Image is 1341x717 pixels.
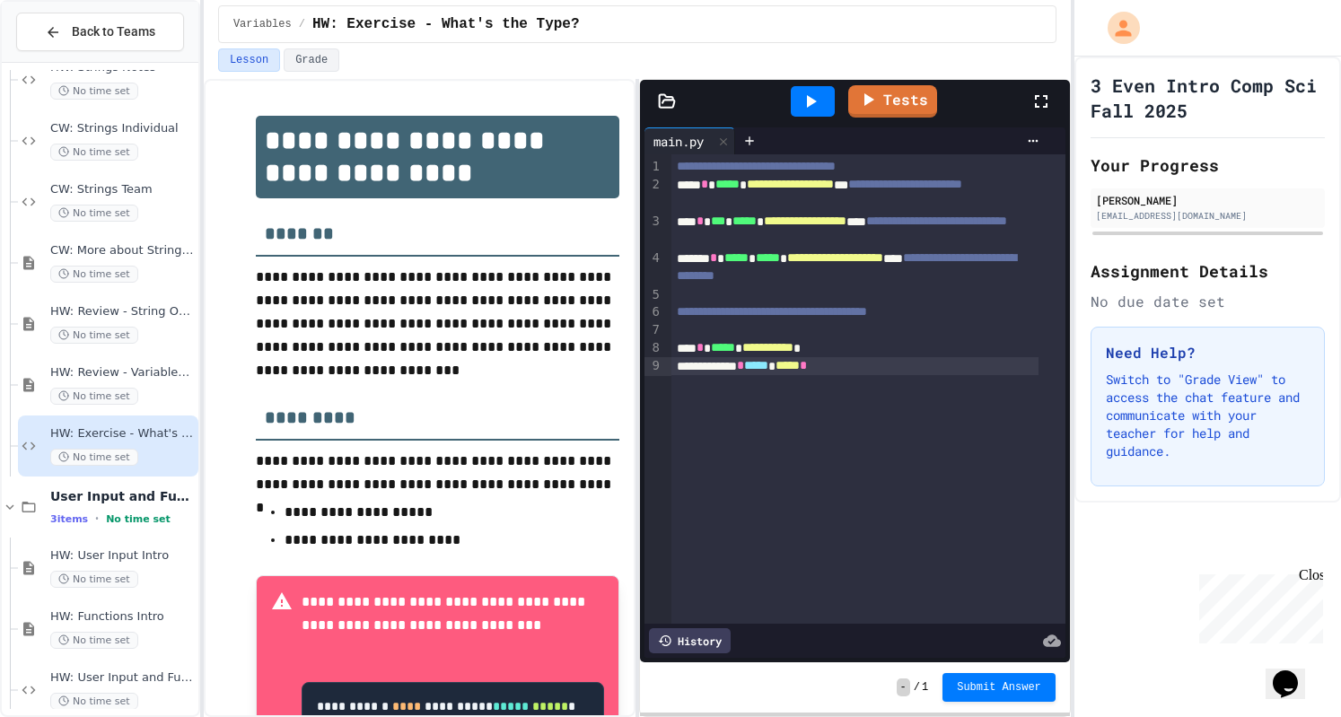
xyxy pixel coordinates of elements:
[50,488,195,504] span: User Input and Functions
[50,693,138,710] span: No time set
[50,144,138,161] span: No time set
[106,513,171,525] span: No time set
[72,22,155,41] span: Back to Teams
[50,426,195,442] span: HW: Exercise - What's the Type?
[922,680,928,695] span: 1
[1266,645,1323,699] iframe: chat widget
[644,176,662,213] div: 2
[1091,153,1325,178] h2: Your Progress
[644,321,662,339] div: 7
[1096,209,1319,223] div: [EMAIL_ADDRESS][DOMAIN_NAME]
[50,571,138,588] span: No time set
[1091,73,1325,123] h1: 3 Even Intro Comp Sci Fall 2025
[1091,258,1325,284] h2: Assignment Details
[914,680,920,695] span: /
[50,243,195,258] span: CW: More about String Operators
[50,83,138,100] span: No time set
[644,158,662,176] div: 1
[1089,7,1144,48] div: My Account
[312,13,580,35] span: HW: Exercise - What's the Type?
[50,632,138,649] span: No time set
[284,48,339,72] button: Grade
[95,512,99,526] span: •
[644,339,662,357] div: 8
[50,388,138,405] span: No time set
[644,286,662,304] div: 5
[957,680,1041,695] span: Submit Answer
[644,357,662,375] div: 9
[1096,192,1319,208] div: [PERSON_NAME]
[50,327,138,344] span: No time set
[644,303,662,321] div: 6
[50,609,195,625] span: HW: Functions Intro
[897,678,910,696] span: -
[50,670,195,686] span: HW: User Input and Functions
[50,182,195,197] span: CW: Strings Team
[848,85,937,118] a: Tests
[50,548,195,564] span: HW: User Input Intro
[50,304,195,319] span: HW: Review - String Operators
[299,17,305,31] span: /
[233,17,292,31] span: Variables
[644,127,735,154] div: main.py
[7,7,124,114] div: Chat with us now!Close
[1106,342,1310,363] h3: Need Help?
[1091,291,1325,312] div: No due date set
[649,628,731,653] div: History
[1106,371,1310,460] p: Switch to "Grade View" to access the chat feature and communicate with your teacher for help and ...
[50,121,195,136] span: CW: Strings Individual
[644,132,713,151] div: main.py
[50,449,138,466] span: No time set
[942,673,1056,702] button: Submit Answer
[1192,567,1323,643] iframe: chat widget
[644,213,662,249] div: 3
[50,365,195,380] span: HW: Review - Variables and Data Types
[50,513,88,525] span: 3 items
[16,13,184,51] button: Back to Teams
[50,266,138,283] span: No time set
[50,205,138,222] span: No time set
[218,48,280,72] button: Lesson
[644,249,662,286] div: 4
